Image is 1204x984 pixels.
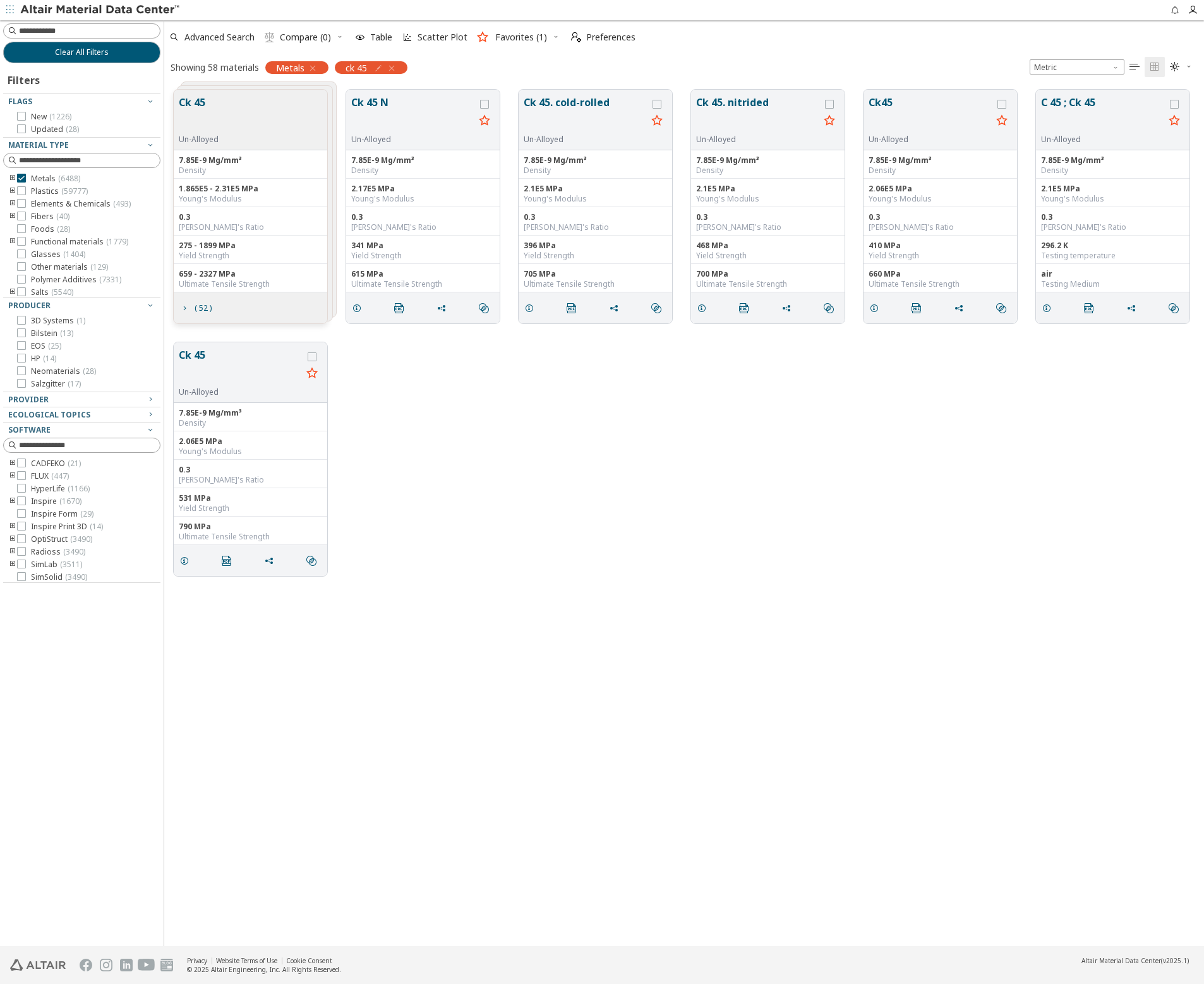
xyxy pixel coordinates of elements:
[370,33,392,42] span: Table
[571,32,581,42] i: 
[351,222,495,232] div: [PERSON_NAME]'s Ratio
[179,95,219,135] button: Ck 45
[31,484,90,494] span: HyperLife
[8,409,90,420] span: Ecological Topics
[869,212,1012,222] div: 0.3
[179,194,322,204] div: Young's Modulus
[1041,95,1164,135] button: C 45 ; Ck 45
[68,483,90,494] span: ( 1166 )
[302,364,322,384] button: Favorite
[869,184,1012,194] div: 2.06E5 MPa
[31,328,73,339] span: Bilstein
[869,95,992,135] button: Ck45
[68,378,81,389] span: ( 17 )
[431,296,457,321] button: Share
[1129,62,1140,72] i: 
[31,174,80,184] span: Metals
[869,165,1012,176] div: Density
[519,296,545,321] button: Details
[776,296,802,321] button: Share
[276,62,304,73] span: Metals
[31,459,81,469] span: CADFEKO
[61,186,88,196] span: ( 59777 )
[31,560,82,570] span: SimLab
[51,287,73,297] span: ( 5540 )
[8,459,17,469] i: toogle group
[56,211,69,222] span: ( 40 )
[586,33,635,42] span: Preferences
[1150,62,1160,72] i: 
[31,124,79,135] span: Updated
[1084,303,1094,313] i: 
[31,249,85,260] span: Glasses
[8,140,69,150] span: Material Type
[992,111,1012,131] button: Favorite
[31,316,85,326] span: 3D Systems
[63,546,85,557] span: ( 3490 )
[561,296,587,321] button: PDF Download
[524,184,667,194] div: 2.1E5 MPa
[351,165,495,176] div: Density
[1041,155,1184,165] div: 7.85E-9 Mg/mm³
[869,222,1012,232] div: [PERSON_NAME]'s Ratio
[63,249,85,260] span: ( 1404 )
[179,279,322,289] div: Ultimate Tensile Strength
[90,261,108,272] span: ( 129 )
[258,548,285,573] button: Share
[8,424,51,435] span: Software
[306,556,316,566] i: 
[179,241,322,251] div: 275 - 1899 MPa
[179,155,322,165] div: 7.85E-9 Mg/mm³
[31,275,121,285] span: Polymer Additives
[1078,296,1105,321] button: PDF Download
[818,296,845,321] button: Similar search
[351,184,495,194] div: 2.17E5 MPa
[524,212,667,222] div: 0.3
[171,61,259,73] div: Showing 58 materials
[31,572,87,582] span: SimSolid
[20,4,181,16] img: Altair Material Data Center
[388,296,415,321] button: PDF Download
[869,269,1012,279] div: 660 MPa
[869,241,1012,251] div: 410 MPa
[479,303,489,313] i: 
[179,436,322,447] div: 2.06E5 MPa
[351,155,495,165] div: 7.85E-9 Mg/mm³
[473,296,500,321] button: Similar search
[1041,222,1184,232] div: [PERSON_NAME]'s Ratio
[696,251,840,261] div: Yield Strength
[394,303,404,313] i: 
[195,304,212,312] span: ( 52 )
[60,559,82,570] span: ( 3511 )
[474,111,495,131] button: Favorite
[1041,194,1184,204] div: Young's Modulus
[31,509,93,519] span: Inspire Form
[696,95,819,135] button: Ck 45. nitrided
[179,251,322,261] div: Yield Strength
[8,212,17,222] i: toogle group
[8,300,51,311] span: Producer
[8,199,17,209] i: toogle group
[179,465,322,475] div: 0.3
[179,447,322,457] div: Young's Modulus
[733,296,760,321] button: PDF Download
[696,165,840,176] div: Density
[3,63,46,93] div: Filters
[495,33,547,42] span: Favorites (1)
[1164,111,1184,131] button: Favorite
[301,548,327,573] button: Similar search
[646,296,672,321] button: Similar search
[99,274,121,285] span: ( 7331 )
[31,534,92,544] span: OptiStruct
[222,556,232,566] i: 
[739,303,749,313] i: 
[651,303,661,313] i: 
[524,269,667,279] div: 705 MPa
[31,341,61,351] span: EOS
[351,279,495,289] div: Ultimate Tensile Strength
[31,547,85,557] span: Radioss
[31,212,69,222] span: Fibers
[869,251,1012,261] div: Yield Strength
[603,296,630,321] button: Share
[351,95,474,135] button: Ck 45 N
